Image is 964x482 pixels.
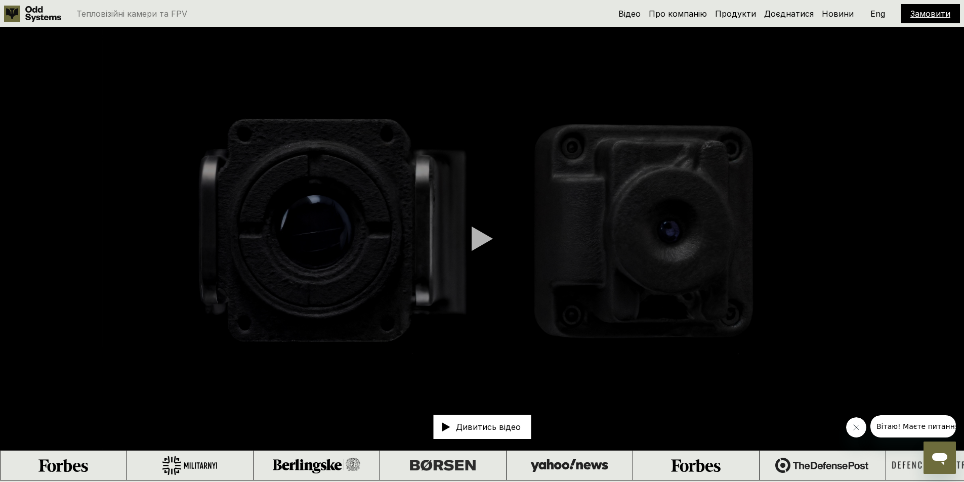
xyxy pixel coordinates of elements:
a: Відео [618,9,641,19]
p: Eng [870,10,885,18]
a: Про компанію [649,9,707,19]
p: Дивитись відео [456,423,521,431]
span: Вітаю! Маєте питання? [6,7,93,15]
iframe: Повідомлення від компанії [870,415,956,437]
iframe: Закрити повідомлення [846,417,866,437]
a: Продукти [715,9,756,19]
p: Тепловізійні камери та FPV [76,10,187,18]
a: Доєднатися [764,9,814,19]
iframe: Кнопка для запуску вікна повідомлень [924,442,956,474]
a: Новини [822,9,854,19]
a: Замовити [910,9,950,19]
